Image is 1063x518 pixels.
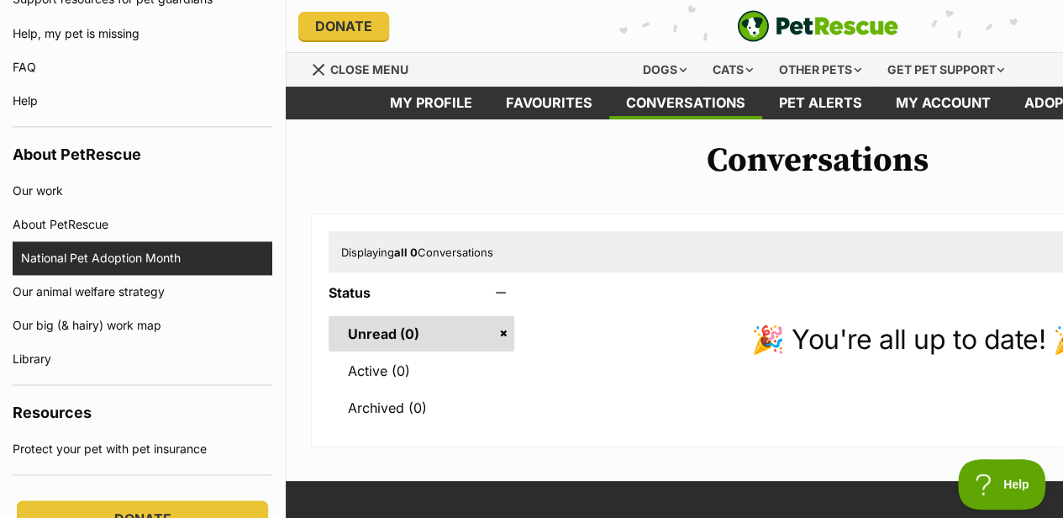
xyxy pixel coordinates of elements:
[13,84,272,118] a: Help
[394,246,418,259] strong: all 0
[329,285,514,300] header: Status
[762,87,879,119] a: Pet alerts
[13,127,272,174] h4: About PetRescue
[298,12,389,40] a: Donate
[737,10,898,42] img: logo-e224e6f780fb5917bec1dbf3a21bbac754714ae5b6737aabdf751b685950b380.svg
[13,275,272,309] a: Our animal welfare strategy
[879,87,1008,119] a: My account
[21,241,272,275] a: National Pet Adoption Month
[329,316,514,351] a: Unread (0)
[13,432,272,466] a: Protect your pet with pet insurance
[13,208,272,241] a: About PetRescue
[701,53,765,87] div: Cats
[329,353,514,388] a: Active (0)
[13,385,272,432] h4: Resources
[489,87,609,119] a: Favourites
[341,246,493,259] span: Displaying Conversations
[958,459,1046,510] iframe: Help Scout Beacon - Open
[767,53,873,87] div: Other pets
[13,174,272,208] a: Our work
[737,10,898,42] a: PetRescue
[329,390,514,425] a: Archived (0)
[13,17,272,50] a: Help, my pet is missing
[373,87,489,119] a: My profile
[631,53,698,87] div: Dogs
[330,62,408,77] span: Close menu
[609,87,762,119] a: conversations
[311,53,420,83] a: Menu
[13,50,272,84] a: FAQ
[13,342,272,376] a: Library
[876,53,1016,87] div: Get pet support
[13,309,272,342] a: Our big (& hairy) work map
